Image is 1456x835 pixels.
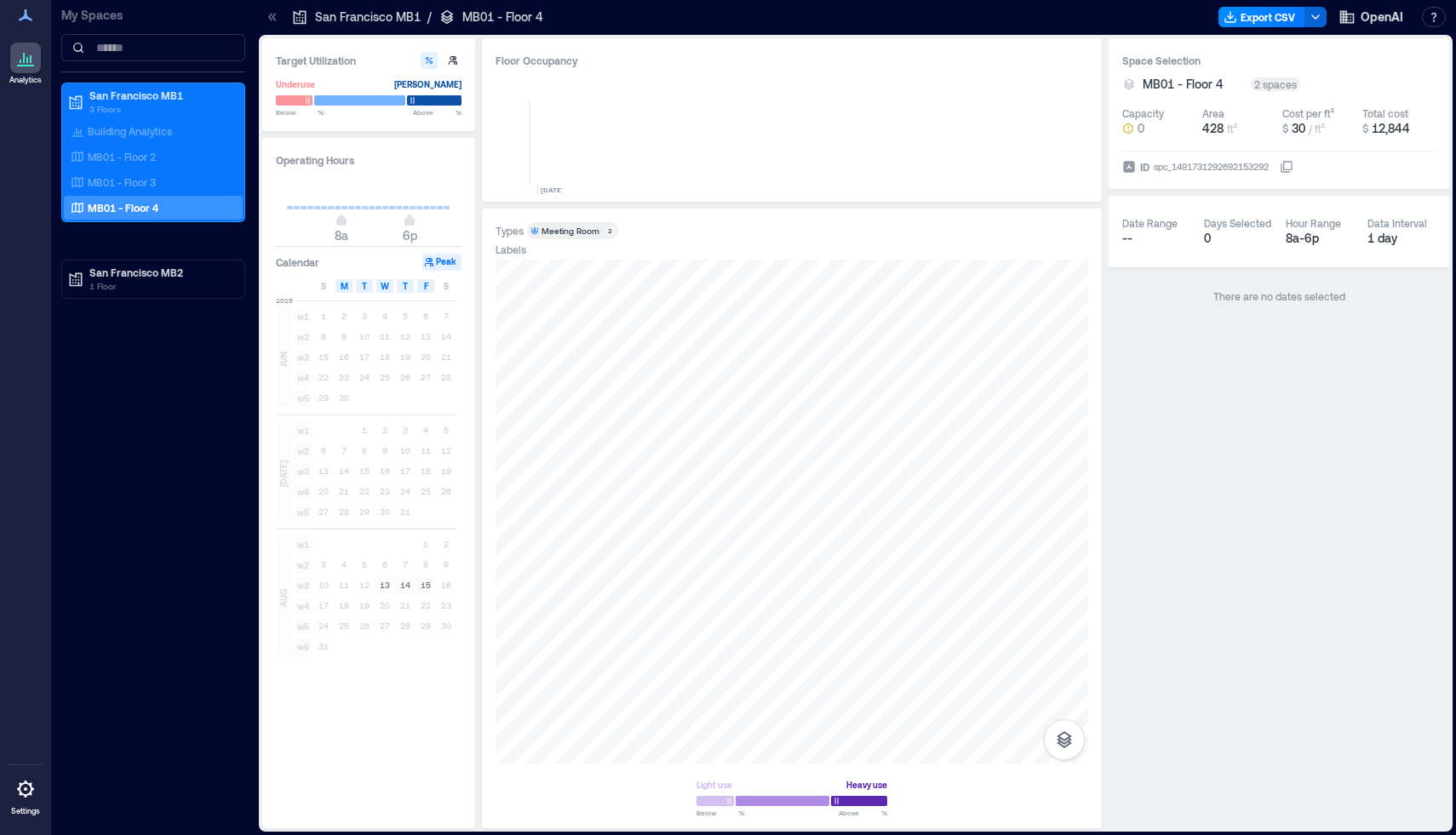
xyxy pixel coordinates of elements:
[295,463,312,480] span: w3
[1367,216,1427,230] div: Data Interval
[1286,230,1354,247] div: 8a - 6p
[1138,120,1144,137] span: 0
[295,390,312,407] span: w5
[696,808,744,818] span: Below %
[1213,290,1345,302] span: There are no dates selected
[381,279,389,293] span: W
[1204,230,1272,247] div: 0
[496,243,526,256] div: Labels
[61,7,245,24] p: My Spaces
[295,598,312,615] span: w4
[403,279,408,293] span: T
[605,226,615,236] div: 2
[295,504,312,521] span: w5
[277,589,290,607] span: AUG
[1122,216,1178,230] div: Date Range
[88,124,172,138] p: Building Analytics
[846,776,887,793] div: Heavy use
[295,329,312,346] span: w2
[295,557,312,574] span: w2
[335,228,348,243] span: 8a
[1202,106,1224,120] div: Area
[321,279,326,293] span: S
[276,254,319,271] h3: Calendar
[89,89,232,102] p: San Francisco MB1
[394,76,461,93] div: [PERSON_NAME]
[1204,216,1271,230] div: Days Selected
[1218,7,1305,27] button: Export CSV
[541,186,564,194] text: [DATE]
[424,279,428,293] span: F
[1140,158,1149,175] span: ID
[295,618,312,635] span: w5
[444,279,449,293] span: S
[542,225,599,237] div: Meeting Room
[1361,9,1403,26] span: OpenAI
[1362,123,1368,134] span: $
[295,349,312,366] span: w3
[380,580,390,590] text: 13
[496,224,524,237] div: Types
[427,9,432,26] p: /
[1227,123,1237,134] span: ft²
[1282,106,1334,120] div: Cost per ft²
[1292,121,1305,135] span: 30
[496,52,1088,69] div: Floor Occupancy
[1122,231,1132,245] span: --
[4,37,47,90] a: Analytics
[1286,216,1341,230] div: Hour Range
[88,175,156,189] p: MB01 - Floor 3
[403,228,417,243] span: 6p
[341,279,348,293] span: M
[295,536,312,553] span: w1
[295,483,312,500] span: w4
[88,201,158,214] p: MB01 - Floor 4
[89,266,232,279] p: San Francisco MB2
[295,308,312,325] span: w1
[277,460,290,487] span: [DATE]
[839,808,887,818] span: Above %
[295,422,312,439] span: w1
[1372,121,1410,135] span: 12,844
[1122,52,1436,69] h3: Space Selection
[89,102,232,116] p: 3 Floors
[1143,76,1224,93] span: MB01 - Floor 4
[362,279,367,293] span: T
[462,9,543,26] p: MB01 - Floor 4
[1122,120,1195,137] button: 0
[1362,106,1408,120] div: Total cost
[400,580,410,590] text: 14
[1122,106,1164,120] div: Capacity
[422,254,461,271] button: Peak
[89,279,232,293] p: 1 Floor
[276,295,293,306] span: 2025
[276,76,315,93] div: Underuse
[11,806,40,816] p: Settings
[276,152,461,169] h3: Operating Hours
[276,52,461,69] h3: Target Utilization
[295,577,312,594] span: w3
[295,443,312,460] span: w2
[1143,76,1244,93] button: MB01 - Floor 4
[276,107,324,117] span: Below %
[1367,230,1436,247] div: 1 day
[1202,121,1224,135] span: 428
[1282,123,1288,134] span: $
[295,369,312,386] span: w4
[696,776,732,793] div: Light use
[277,352,290,367] span: JUN
[1333,3,1408,31] button: OpenAI
[1280,160,1293,174] button: IDspc_1491731292692153292
[9,75,42,85] p: Analytics
[295,638,312,655] span: w6
[88,150,156,163] p: MB01 - Floor 2
[315,9,421,26] p: San Francisco MB1
[1282,120,1356,137] button: $ 30 / ft²
[5,769,46,821] a: Settings
[421,580,431,590] text: 15
[413,107,461,117] span: Above %
[1152,158,1270,175] div: spc_1491731292692153292
[1251,77,1300,91] div: 2 spaces
[1309,123,1325,134] span: / ft²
